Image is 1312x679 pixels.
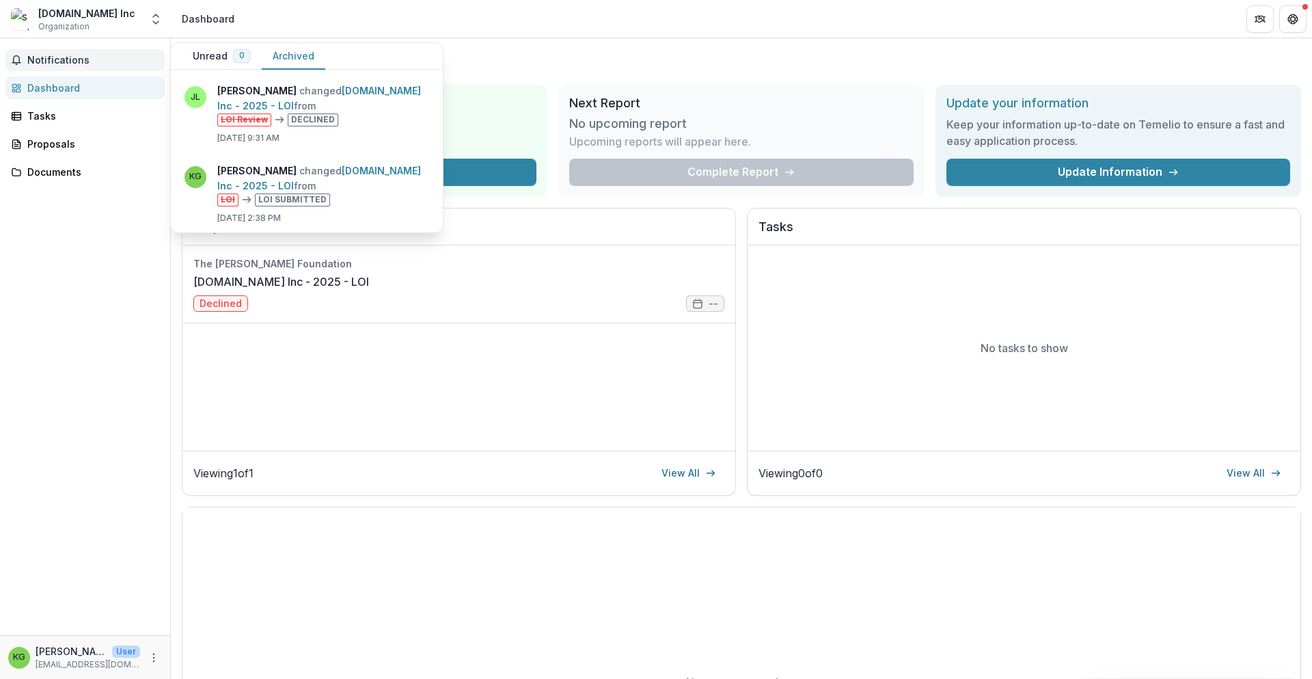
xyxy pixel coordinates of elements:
div: Tasks [27,109,154,123]
a: [DOMAIN_NAME] Inc - 2025 - LOI [193,274,369,290]
div: [DOMAIN_NAME] Inc [38,6,135,21]
span: Organization [38,21,90,33]
button: Open entity switcher [146,5,165,33]
div: Keith Grant [13,653,25,662]
img: seeJesus.net Inc [11,8,33,30]
p: User [112,645,140,658]
h3: No upcoming report [569,116,687,131]
h3: Keep your information up-to-date on Temelio to ensure a fast and easy application process. [946,116,1290,149]
h2: Tasks [758,219,1289,245]
a: Tasks [5,105,165,127]
div: Dashboard [182,12,234,26]
p: changed from [217,163,429,207]
button: Get Help [1279,5,1307,33]
nav: breadcrumb [176,9,240,29]
div: Proposals [27,137,154,151]
button: Archived [262,43,325,70]
h2: Proposals [193,219,724,245]
a: Update Information [946,159,1290,186]
button: More [146,650,162,666]
button: Notifications [5,49,165,71]
p: [EMAIL_ADDRESS][DOMAIN_NAME] [36,658,140,671]
a: View All [653,462,724,484]
a: [DOMAIN_NAME] Inc - 2025 - LOI [217,85,421,111]
p: Upcoming reports will appear here. [569,133,751,150]
a: Documents [5,161,165,183]
a: Proposals [5,133,165,155]
div: Dashboard [27,81,154,95]
a: Dashboard [5,77,165,99]
p: Viewing 0 of 0 [758,465,823,481]
p: Viewing 1 of 1 [193,465,254,481]
div: Documents [27,165,154,179]
h2: Next Report [569,96,913,111]
p: [PERSON_NAME] [36,644,107,658]
button: Partners [1246,5,1274,33]
h2: Update your information [946,96,1290,111]
a: View All [1218,462,1289,484]
a: [DOMAIN_NAME] Inc - 2025 - LOI [217,165,421,191]
span: Notifications [27,55,159,66]
h1: Dashboard [182,49,1301,74]
span: 0 [239,51,245,60]
button: Unread [182,43,262,70]
p: changed from [217,83,429,127]
p: No tasks to show [981,340,1068,356]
